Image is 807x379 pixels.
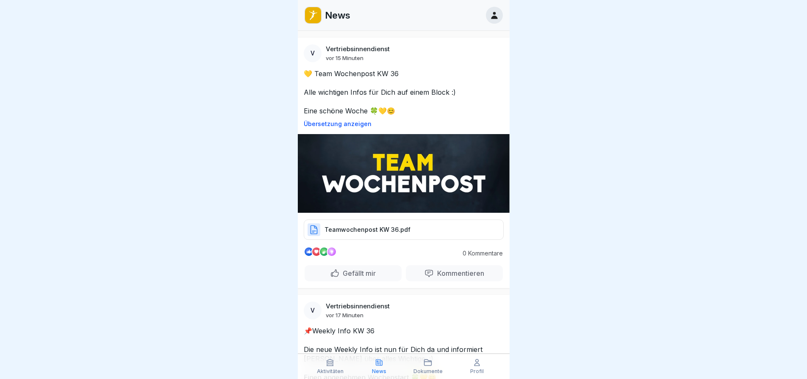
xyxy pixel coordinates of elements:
p: vor 17 Minuten [326,312,363,319]
p: Übersetzung anzeigen [304,121,504,127]
p: 💛 Team Wochenpost KW 36 Alle wichtigen Infos für Dich auf einem Block :) Eine schöne Woche 🍀💛😊 [304,69,504,115]
div: V [304,44,322,62]
p: vor 15 Minuten [326,55,363,61]
p: 0 Kommentare [456,250,503,257]
p: Kommentieren [434,269,484,277]
p: Teamwochenpost KW 36.pdf [324,225,410,234]
p: Gefällt mir [339,269,376,277]
a: Teamwochenpost KW 36.pdf [304,229,504,238]
div: V [304,302,322,319]
p: Profil [470,368,484,374]
p: News [325,10,350,21]
p: News [372,368,386,374]
img: oo2rwhh5g6mqyfqxhtbddxvd.png [305,7,321,23]
p: Vertriebsinnendienst [326,45,390,53]
p: Aktivitäten [317,368,344,374]
p: Vertriebsinnendienst [326,302,390,310]
img: Post Image [298,134,510,213]
p: Dokumente [413,368,443,374]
